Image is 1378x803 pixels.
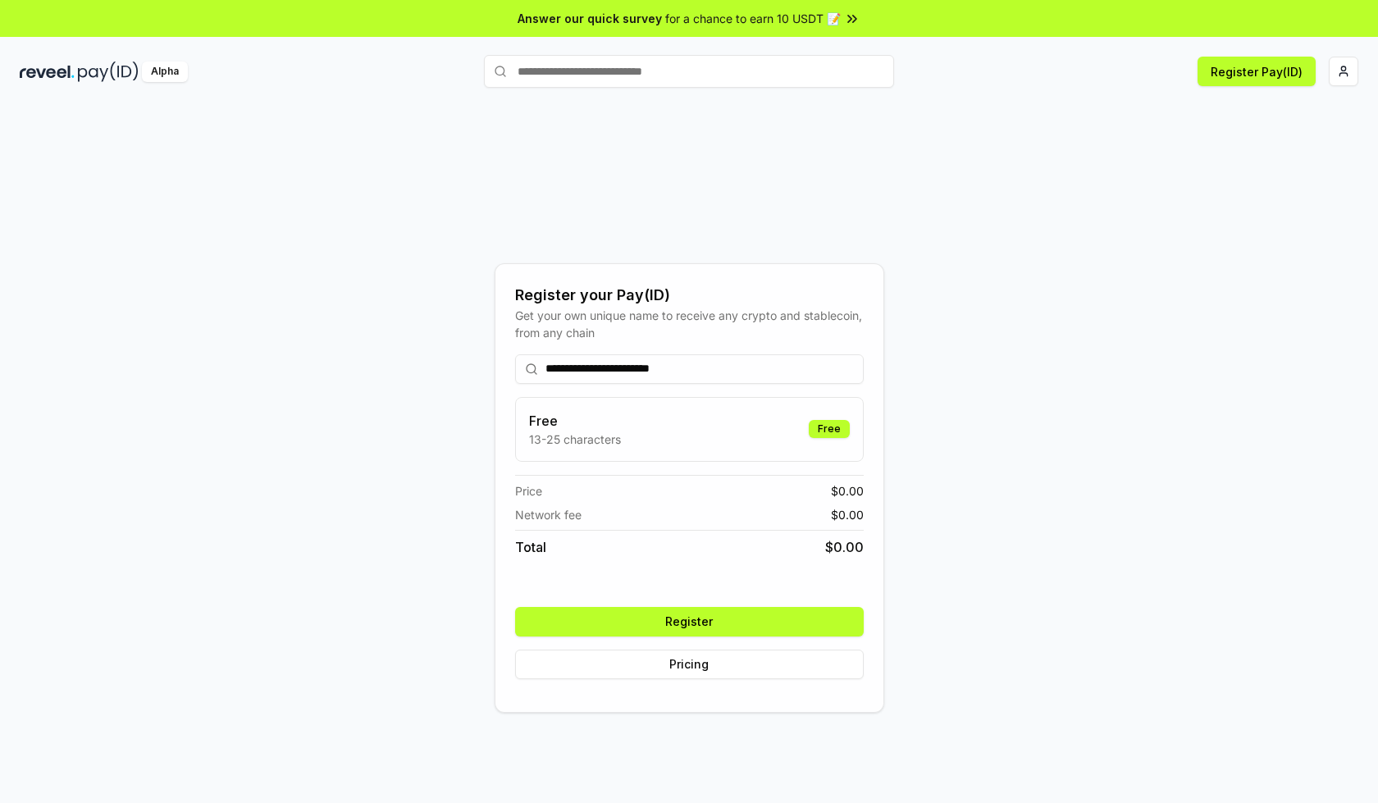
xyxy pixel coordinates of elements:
span: Answer our quick survey [518,10,662,27]
button: Register Pay(ID) [1198,57,1316,86]
div: Get your own unique name to receive any crypto and stablecoin, from any chain [515,307,864,341]
div: Register your Pay(ID) [515,284,864,307]
button: Register [515,607,864,636]
span: Total [515,537,546,557]
p: 13-25 characters [529,431,621,448]
button: Pricing [515,650,864,679]
span: Price [515,482,542,500]
span: for a chance to earn 10 USDT 📝 [665,10,841,27]
img: reveel_dark [20,62,75,82]
span: $ 0.00 [831,482,864,500]
img: pay_id [78,62,139,82]
div: Alpha [142,62,188,82]
span: $ 0.00 [825,537,864,557]
span: Network fee [515,506,582,523]
h3: Free [529,411,621,431]
div: Free [809,420,850,438]
span: $ 0.00 [831,506,864,523]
